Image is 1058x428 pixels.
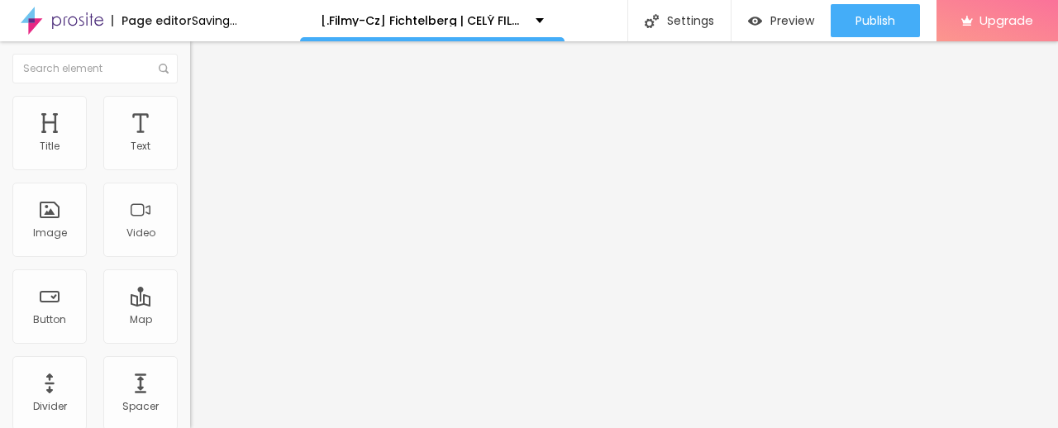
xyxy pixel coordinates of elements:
[645,14,659,28] img: Icone
[190,41,1058,428] iframe: Editor
[33,227,67,239] div: Image
[122,401,159,412] div: Spacer
[33,314,66,326] div: Button
[131,140,150,152] div: Text
[855,14,895,27] span: Publish
[126,227,155,239] div: Video
[112,15,192,26] div: Page editor
[12,54,178,83] input: Search element
[33,401,67,412] div: Divider
[831,4,920,37] button: Publish
[748,14,762,28] img: view-1.svg
[321,15,523,26] p: [.Filmy-Cz] Fichtelberg | CELÝ FILM 2025 ONLINE ZDARMA SK/CZ DABING I TITULKY
[770,14,814,27] span: Preview
[979,13,1033,27] span: Upgrade
[732,4,831,37] button: Preview
[130,314,152,326] div: Map
[159,64,169,74] img: Icone
[40,140,60,152] div: Title
[192,15,237,26] div: Saving...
